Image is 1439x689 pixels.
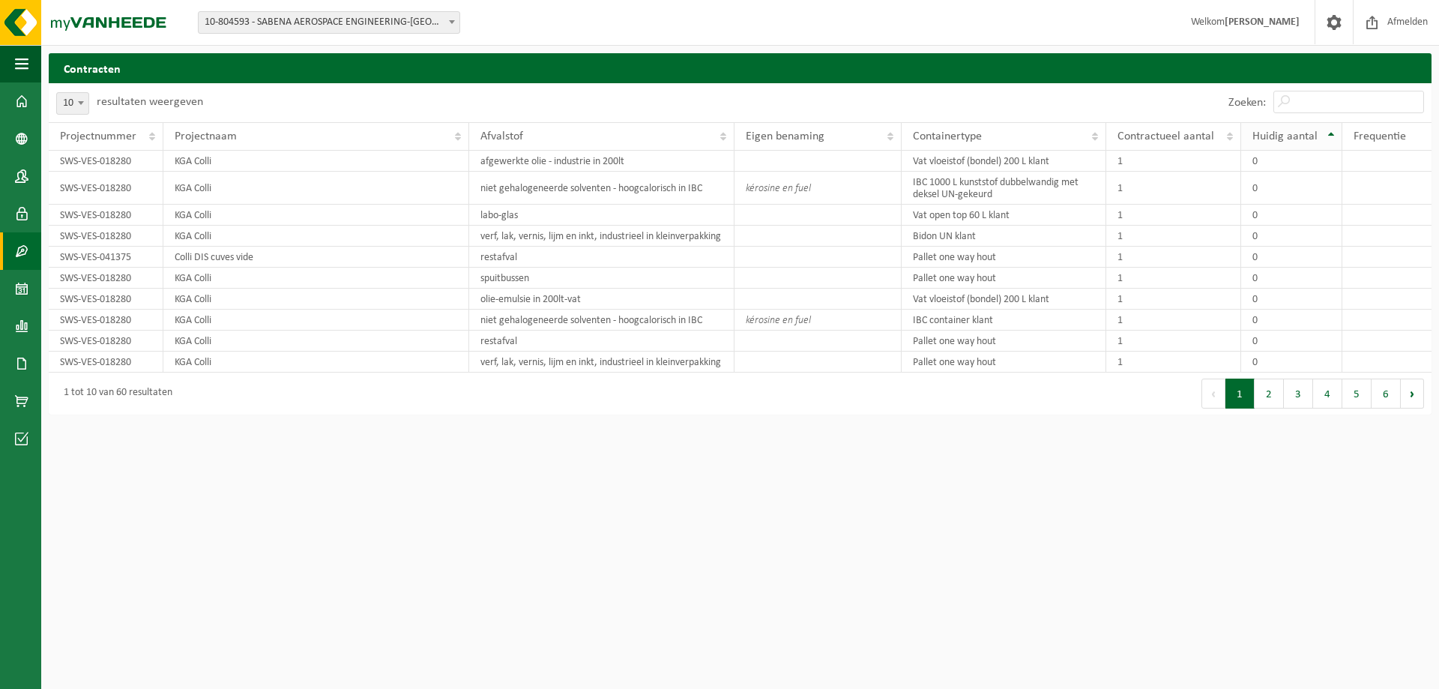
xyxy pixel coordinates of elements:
td: KGA Colli [163,226,469,247]
td: 1 [1106,205,1241,226]
td: spuitbussen [469,268,734,289]
td: 0 [1241,289,1342,310]
span: Containertype [913,130,982,142]
td: 0 [1241,331,1342,352]
td: KGA Colli [163,331,469,352]
strong: [PERSON_NAME] [1225,16,1300,28]
td: SWS-VES-018280 [49,310,163,331]
td: verf, lak, vernis, lijm en inkt, industrieel in kleinverpakking [469,226,734,247]
td: KGA Colli [163,268,469,289]
h2: Contracten [49,53,1432,82]
span: Projectnummer [60,130,136,142]
td: KGA Colli [163,352,469,373]
td: SWS-VES-018280 [49,205,163,226]
button: 3 [1284,379,1313,409]
td: verf, lak, vernis, lijm en inkt, industrieel in kleinverpakking [469,352,734,373]
td: 1 [1106,226,1241,247]
td: IBC container klant [902,310,1106,331]
span: Projectnaam [175,130,237,142]
td: 0 [1241,205,1342,226]
td: 0 [1241,172,1342,205]
td: KGA Colli [163,205,469,226]
td: 1 [1106,310,1241,331]
td: 1 [1106,172,1241,205]
span: Afvalstof [480,130,523,142]
td: Colli DIS cuves vide [163,247,469,268]
td: SWS-VES-041375 [49,247,163,268]
span: 10 [57,93,88,114]
td: 0 [1241,247,1342,268]
td: 1 [1106,247,1241,268]
td: Bidon UN klant [902,226,1106,247]
span: Frequentie [1354,130,1406,142]
span: 10-804593 - SABENA AEROSPACE ENGINEERING-CHARLEROI - GOSSELIES [199,12,459,33]
td: SWS-VES-018280 [49,226,163,247]
td: 0 [1241,310,1342,331]
td: SWS-VES-018280 [49,151,163,172]
label: resultaten weergeven [97,96,203,108]
td: 1 [1106,352,1241,373]
td: SWS-VES-018280 [49,289,163,310]
td: KGA Colli [163,172,469,205]
button: Next [1401,379,1424,409]
span: Contractueel aantal [1117,130,1214,142]
td: 1 [1106,331,1241,352]
td: 1 [1106,151,1241,172]
td: niet gehalogeneerde solventen - hoogcalorisch in IBC [469,172,734,205]
span: 10-804593 - SABENA AEROSPACE ENGINEERING-CHARLEROI - GOSSELIES [198,11,460,34]
i: kérosine en fuel [746,183,811,194]
td: KGA Colli [163,310,469,331]
label: Zoeken: [1228,97,1266,109]
i: kérosine en fuel [746,315,811,326]
td: SWS-VES-018280 [49,172,163,205]
td: 0 [1241,268,1342,289]
td: Vat vloeistof (bondel) 200 L klant [902,289,1106,310]
td: IBC 1000 L kunststof dubbelwandig met deksel UN-gekeurd [902,172,1106,205]
td: KGA Colli [163,289,469,310]
td: Pallet one way hout [902,268,1106,289]
td: SWS-VES-018280 [49,268,163,289]
td: 0 [1241,352,1342,373]
button: 5 [1342,379,1372,409]
button: 1 [1225,379,1255,409]
button: 4 [1313,379,1342,409]
td: SWS-VES-018280 [49,331,163,352]
td: 1 [1106,268,1241,289]
td: niet gehalogeneerde solventen - hoogcalorisch in IBC [469,310,734,331]
td: Pallet one way hout [902,331,1106,352]
td: 1 [1106,289,1241,310]
td: restafval [469,247,734,268]
td: labo-glas [469,205,734,226]
button: Previous [1201,379,1225,409]
td: Vat vloeistof (bondel) 200 L klant [902,151,1106,172]
button: 6 [1372,379,1401,409]
td: Vat open top 60 L klant [902,205,1106,226]
td: Pallet one way hout [902,247,1106,268]
div: 1 tot 10 van 60 resultaten [56,380,172,407]
td: olie-emulsie in 200lt-vat [469,289,734,310]
span: 10 [56,92,89,115]
td: 0 [1241,226,1342,247]
td: Pallet one way hout [902,352,1106,373]
button: 2 [1255,379,1284,409]
td: KGA Colli [163,151,469,172]
td: 0 [1241,151,1342,172]
span: Eigen benaming [746,130,824,142]
td: restafval [469,331,734,352]
span: Huidig aantal [1252,130,1318,142]
td: SWS-VES-018280 [49,352,163,373]
td: afgewerkte olie - industrie in 200lt [469,151,734,172]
